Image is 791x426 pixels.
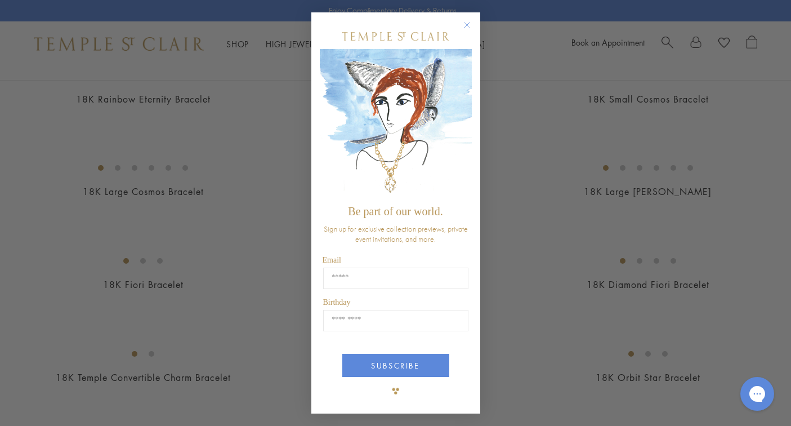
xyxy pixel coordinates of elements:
span: Email [323,256,341,264]
img: TSC [385,380,407,402]
img: Temple St. Clair [342,32,449,41]
button: SUBSCRIBE [342,354,449,377]
img: c4a9eb12-d91a-4d4a-8ee0-386386f4f338.jpeg [320,49,472,199]
span: Birthday [323,298,351,307]
button: Close dialog [466,24,480,38]
iframe: Gorgias live chat messenger [735,373,780,415]
input: Email [323,268,468,289]
span: Sign up for exclusive collection previews, private event invitations, and more. [324,224,468,244]
span: Be part of our world. [348,205,443,218]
